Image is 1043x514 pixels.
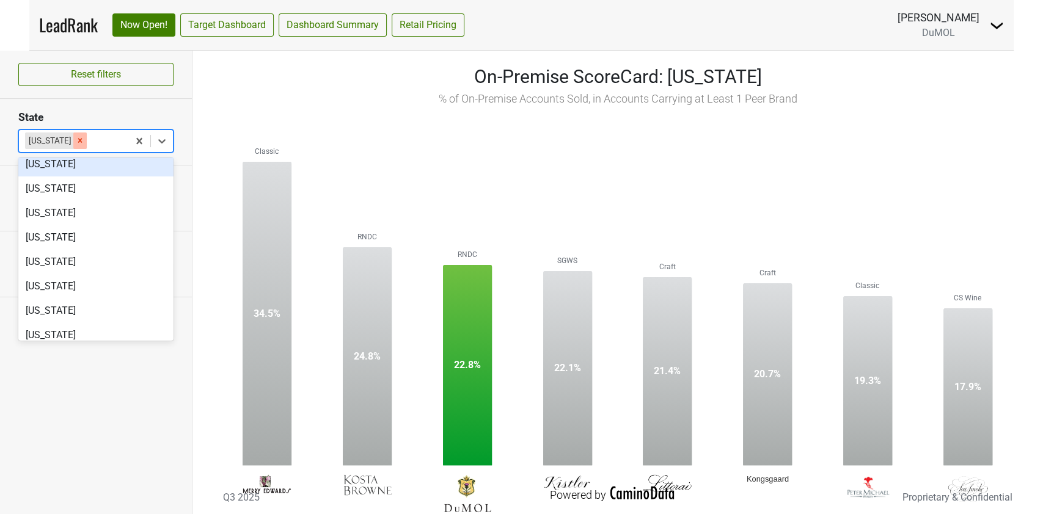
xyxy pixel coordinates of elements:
[392,13,464,37] a: Retail Pricing
[759,269,776,277] text: Craft
[902,490,1012,505] div: Proprietary & Confidential
[458,250,477,259] text: RNDC
[279,13,387,37] a: Dashboard Summary
[654,365,681,377] text: 21.4%
[747,474,789,483] span: Kongsgaard
[243,474,291,493] img: Merry
[112,13,175,37] a: Now Open!
[954,381,981,393] text: 17.9%
[557,256,577,265] text: SGWS
[600,483,686,508] img: CaminoData
[354,350,381,362] text: 24.8%
[439,92,797,105] span: % of On-Premise Accounts Sold, in Accounts Carrying at Least 1 Peer Brand
[989,18,1004,33] img: Dropdown Menu
[73,132,87,148] div: Remove Colorado
[18,225,174,250] div: [US_STATE]
[922,27,955,38] span: DuMOL
[543,474,592,491] img: Kistler
[659,262,676,271] text: Craft
[39,12,98,38] a: LeadRank
[18,152,174,176] div: [US_STATE]
[898,10,979,26] div: [PERSON_NAME]
[843,474,892,500] img: Peter
[254,308,280,319] text: 34.5%
[223,490,260,505] div: Q3 2025
[18,201,174,225] div: [US_STATE]
[550,483,686,508] div: Powered by
[954,294,981,302] text: CS Wine
[343,474,392,495] img: Kosta
[25,132,73,148] div: [US_STATE]
[454,359,481,371] text: 22.8%
[18,111,174,124] h3: State
[18,250,174,274] div: [US_STATE]
[18,63,174,86] button: Reset filters
[18,299,174,323] div: [US_STATE]
[18,274,174,299] div: [US_STATE]
[18,323,174,347] div: [US_STATE]
[643,474,692,492] img: Littorai
[854,375,881,386] text: 19.3%
[255,147,279,156] text: Classic
[855,281,879,290] text: Classic
[443,474,492,513] img: DuMOL
[357,233,377,241] text: RNDC
[554,362,581,374] text: 22.1%
[943,474,992,504] img: Sea
[180,13,274,37] a: Target Dashboard
[754,368,781,380] text: 20.7%
[18,176,174,201] div: [US_STATE]
[474,66,762,87] span: On-Premise ScoreCard: [US_STATE]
